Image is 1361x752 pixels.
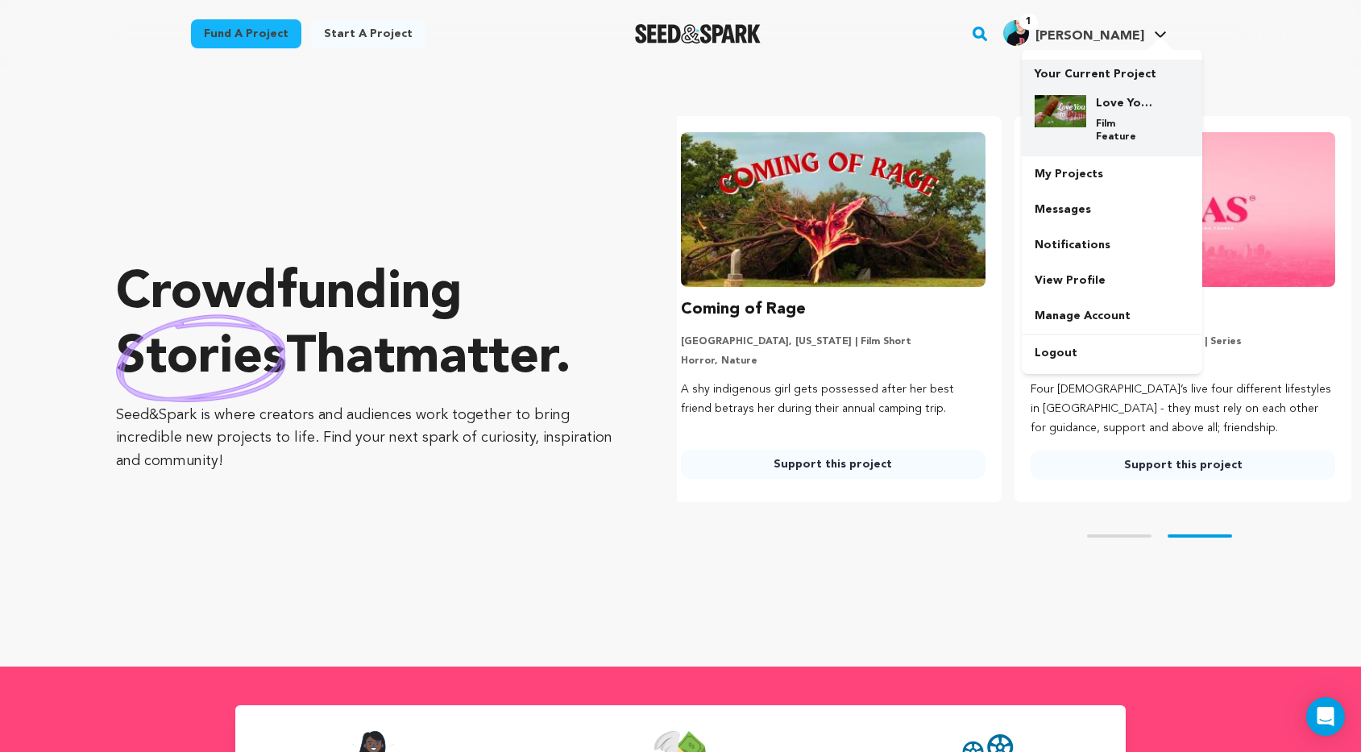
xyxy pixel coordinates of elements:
div: Open Intercom Messenger [1306,697,1345,736]
a: Messages [1022,192,1202,227]
p: Horror, Nature [681,355,985,368]
div: Lars M.'s Profile [1003,20,1144,46]
a: Logout [1022,335,1202,371]
a: View Profile [1022,263,1202,298]
h3: Coming of Rage [681,297,806,322]
span: 1 [1019,14,1038,30]
p: Crowdfunding that . [116,262,612,391]
a: Lars M.'s Profile [1000,17,1170,46]
p: Your Current Project [1035,60,1189,82]
span: matter [395,333,555,384]
img: Seed&Spark Logo Dark Mode [635,24,761,44]
h4: Love You To Death [1096,95,1154,111]
a: My Projects [1022,156,1202,192]
img: Coming of Rage image [681,132,985,287]
span: [PERSON_NAME] [1035,30,1144,43]
p: [GEOGRAPHIC_DATA], [US_STATE] | Film Short [681,335,985,348]
span: Lars M.'s Profile [1000,17,1170,51]
img: hand sketched image [116,314,286,402]
a: Your Current Project Love You To Death Film Feature [1035,60,1189,156]
p: Film Feature [1096,118,1154,143]
a: Manage Account [1022,298,1202,334]
a: Start a project [311,19,425,48]
a: Notifications [1022,227,1202,263]
img: 49e8bd1650e86154.jpg [1003,20,1029,46]
p: Seed&Spark is where creators and audiences work together to bring incredible new projects to life... [116,404,612,473]
a: Seed&Spark Homepage [635,24,761,44]
p: Four [DEMOGRAPHIC_DATA]’s live four different lifestyles in [GEOGRAPHIC_DATA] - they must rely on... [1031,380,1335,438]
p: A shy indigenous girl gets possessed after her best friend betrays her during their annual campin... [681,380,985,419]
a: Support this project [1031,451,1335,480]
img: 56f337d261e6170e.png [1035,95,1086,127]
a: Support this project [681,450,985,479]
a: Fund a project [191,19,301,48]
